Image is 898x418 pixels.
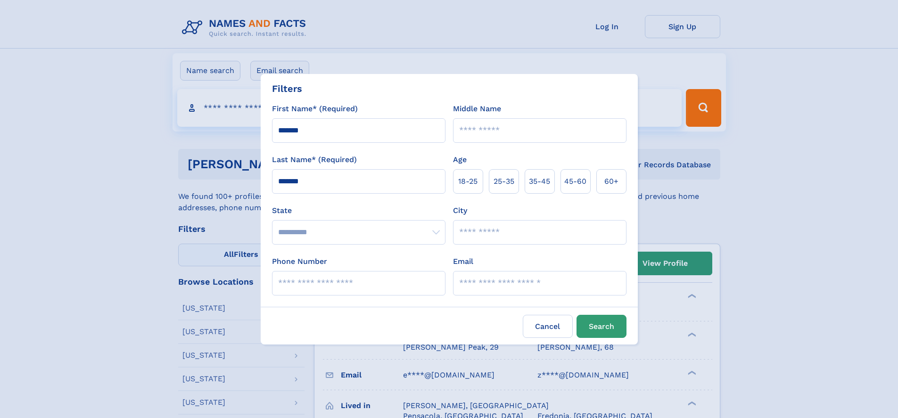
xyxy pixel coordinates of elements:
span: 60+ [604,176,618,187]
label: State [272,205,445,216]
span: 18‑25 [458,176,478,187]
span: 25‑35 [494,176,514,187]
label: Cancel [523,315,573,338]
span: 35‑45 [529,176,550,187]
span: 45‑60 [564,176,586,187]
label: City [453,205,467,216]
label: Email [453,256,473,267]
label: Age [453,154,467,165]
label: Last Name* (Required) [272,154,357,165]
button: Search [577,315,626,338]
label: First Name* (Required) [272,103,358,115]
div: Filters [272,82,302,96]
label: Phone Number [272,256,327,267]
label: Middle Name [453,103,501,115]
